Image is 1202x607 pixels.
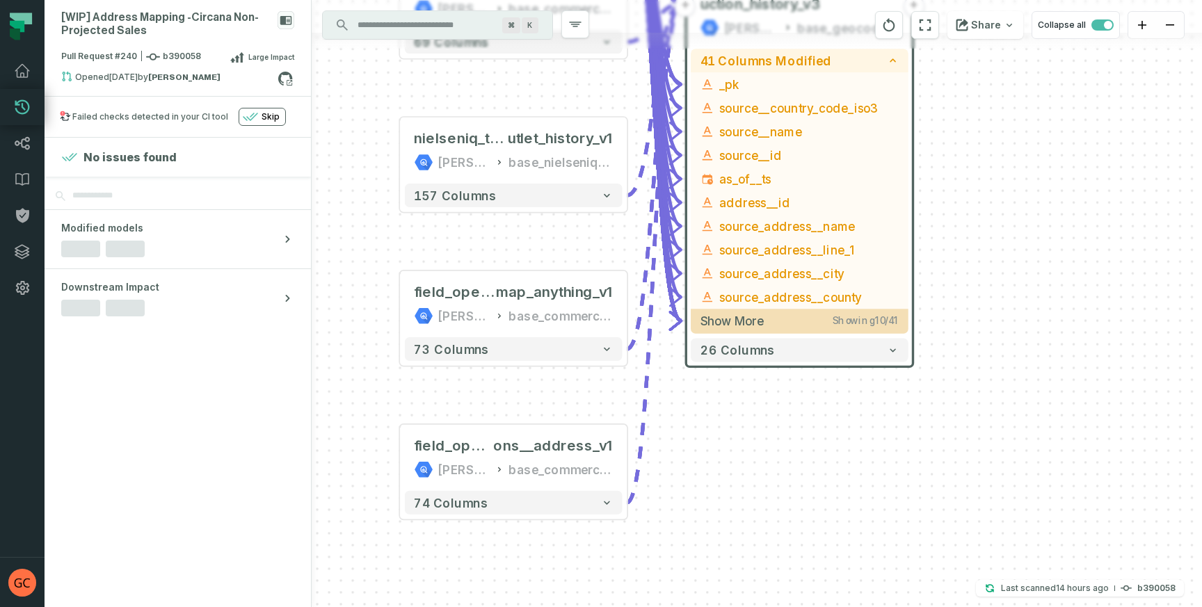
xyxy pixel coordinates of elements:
[508,153,613,172] div: base_nielseniq_tdlinx
[719,217,899,234] span: source_address__name
[700,77,714,91] span: string
[522,17,538,33] span: Press ⌘ + K to focus the search bar
[239,108,286,126] button: Skip
[833,315,899,327] span: Showing 10 / 41
[1056,583,1109,593] relative-time: Sep 21, 2025, 10:10 PM CDT
[700,148,714,162] span: string
[438,153,490,172] div: juul-warehouse
[83,149,177,165] h4: No issues found
[700,124,714,138] span: string
[109,72,138,82] relative-time: Sep 17, 2025, 2:54 PM CDT
[691,214,908,238] button: source_address__name
[691,285,908,309] button: source_address__county
[691,261,908,285] button: source_address__city
[414,129,507,148] span: nielseniq_tdlinx_store_o
[1156,12,1184,39] button: zoom out
[719,288,899,305] span: source_address__county
[72,111,228,122] div: Failed checks detected in your CI tool
[700,219,714,233] span: string
[508,307,613,325] div: base_commercial_sales
[691,96,908,120] button: source__country_code_iso3
[700,266,714,280] span: string
[414,437,612,455] div: field_operations__agile__interactions__address_v1
[691,238,908,261] button: source_address__line_1
[700,54,832,67] span: 41 columns modified
[719,241,899,258] span: source_address__line_1
[1032,11,1120,39] button: Collapse all
[502,17,520,33] span: Press ⌘ + K to focus the search bar
[947,11,1023,39] button: Share
[493,437,613,455] span: ons__address_v1
[700,172,714,186] span: timestamp
[248,51,294,63] span: Large Impact
[45,269,311,327] button: Downstream Impact
[414,496,487,510] span: 74 columns
[1001,581,1109,595] p: Last scanned
[700,243,714,257] span: string
[691,191,908,214] button: address__id
[8,569,36,597] img: avatar of Grandhe Chetan (c)
[976,580,1184,597] button: Last scanned[DATE] 10:10:57 PMb390058
[276,70,294,88] a: View on github
[719,170,899,187] span: as_of__ts
[691,309,908,333] button: Show moreShowing10/41
[61,71,278,88] div: Opened by
[719,264,899,282] span: source_address__city
[262,111,280,122] span: Skip
[61,50,201,64] span: Pull Request #240 b390058
[414,188,495,202] span: 157 columns
[719,193,899,211] span: address__id
[438,307,490,325] div: juul-warehouse
[691,167,908,191] button: as_of__ts
[700,314,764,328] span: Show more
[719,99,899,117] span: source__country_code_iso3
[414,437,493,455] span: field_operations__agile__interacti
[1128,12,1156,39] button: zoom in
[414,283,612,302] div: field_operations__salesforce__address__retailer__map_anything_v1
[496,283,613,302] span: map_anything_v1
[414,129,612,148] div: nielseniq_tdlinx_store_outlet_history_v1
[691,143,908,167] button: source__id
[691,120,908,143] button: source__name
[719,76,899,93] span: _pk
[45,210,311,268] button: Modified models
[700,101,714,115] span: string
[1137,584,1176,592] h4: b390058
[691,72,908,96] button: _pk
[719,123,899,140] span: source__name
[414,342,488,356] span: 73 columns
[719,146,899,163] span: source__id
[700,290,714,304] span: string
[508,129,613,148] span: utlet_history_v1
[414,35,488,49] span: 69 columns
[414,283,495,302] span: field_operations__salesforce__address__retailer__
[61,11,272,38] div: [WIP] Address Mapping - Circana Non-Projected Sales
[61,280,159,294] span: Downstream Impact
[148,73,221,81] strong: lou-juul
[438,460,490,479] div: juul-warehouse
[700,343,775,357] span: 26 columns
[700,195,714,209] span: string
[508,460,613,479] div: base_commercial_sales
[61,221,143,235] span: Modified models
